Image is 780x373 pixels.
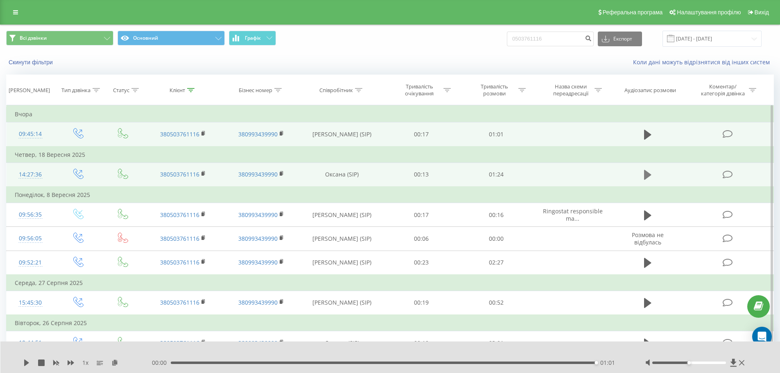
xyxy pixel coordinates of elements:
[459,203,534,227] td: 00:16
[113,87,129,94] div: Статус
[15,126,46,142] div: 09:45:14
[677,9,741,16] span: Налаштування профілю
[238,211,278,219] a: 380993439990
[15,295,46,311] div: 15:45:30
[7,315,774,331] td: Вівторок, 26 Серпня 2025
[598,32,642,46] button: Експорт
[229,31,276,45] button: Графік
[238,235,278,242] a: 380993439990
[687,361,691,364] div: Accessibility label
[61,87,90,94] div: Тип дзвінка
[300,251,384,275] td: [PERSON_NAME] (SIP)
[118,31,225,45] button: Основний
[160,130,199,138] a: 380503761116
[15,167,46,183] div: 14:27:36
[160,211,199,219] a: 380503761116
[300,203,384,227] td: [PERSON_NAME] (SIP)
[384,163,459,187] td: 00:13
[384,122,459,147] td: 00:17
[603,9,663,16] span: Реферальна програма
[9,87,50,94] div: [PERSON_NAME]
[543,207,603,222] span: Ringostat responsible ma...
[459,331,534,355] td: 03:01
[15,255,46,271] div: 09:52:21
[752,327,772,346] div: Open Intercom Messenger
[384,331,459,355] td: 00:10
[20,35,47,41] span: Всі дзвінки
[624,87,676,94] div: Аудіозапис розмови
[6,59,57,66] button: Скинути фільтри
[238,298,278,306] a: 380993439990
[595,361,598,364] div: Accessibility label
[160,339,199,347] a: 380503761116
[384,203,459,227] td: 00:17
[160,235,199,242] a: 380503761116
[160,170,199,178] a: 380503761116
[398,83,441,97] div: Тривалість очікування
[300,331,384,355] td: Дмитро (SIP)
[459,163,534,187] td: 01:24
[459,122,534,147] td: 01:01
[507,32,594,46] input: Пошук за номером
[699,83,747,97] div: Коментар/категорія дзвінка
[7,106,774,122] td: Вчора
[384,291,459,315] td: 00:19
[15,231,46,246] div: 09:56:05
[82,359,88,367] span: 1 x
[384,227,459,251] td: 00:06
[300,227,384,251] td: [PERSON_NAME] (SIP)
[160,258,199,266] a: 380503761116
[632,231,664,246] span: Розмова не відбулась
[600,359,615,367] span: 01:01
[238,258,278,266] a: 380993439990
[7,147,774,163] td: Четвер, 18 Вересня 2025
[15,335,46,351] div: 10:44:51
[239,87,272,94] div: Бізнес номер
[300,291,384,315] td: [PERSON_NAME] (SIP)
[160,298,199,306] a: 380503761116
[549,83,592,97] div: Назва схеми переадресації
[459,291,534,315] td: 00:52
[238,339,278,347] a: 380993439990
[7,275,774,291] td: Середа, 27 Серпня 2025
[238,170,278,178] a: 380993439990
[473,83,516,97] div: Тривалість розмови
[459,227,534,251] td: 00:00
[245,35,261,41] span: Графік
[300,122,384,147] td: [PERSON_NAME] (SIP)
[755,9,769,16] span: Вихід
[15,207,46,223] div: 09:56:35
[152,359,171,367] span: 00:00
[319,87,353,94] div: Співробітник
[6,31,113,45] button: Всі дзвінки
[633,58,774,66] a: Коли дані можуть відрізнятися вiд інших систем
[459,251,534,275] td: 02:27
[238,130,278,138] a: 380993439990
[7,187,774,203] td: Понеділок, 8 Вересня 2025
[300,163,384,187] td: Оксана (SIP)
[384,251,459,275] td: 00:23
[170,87,185,94] div: Клієнт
